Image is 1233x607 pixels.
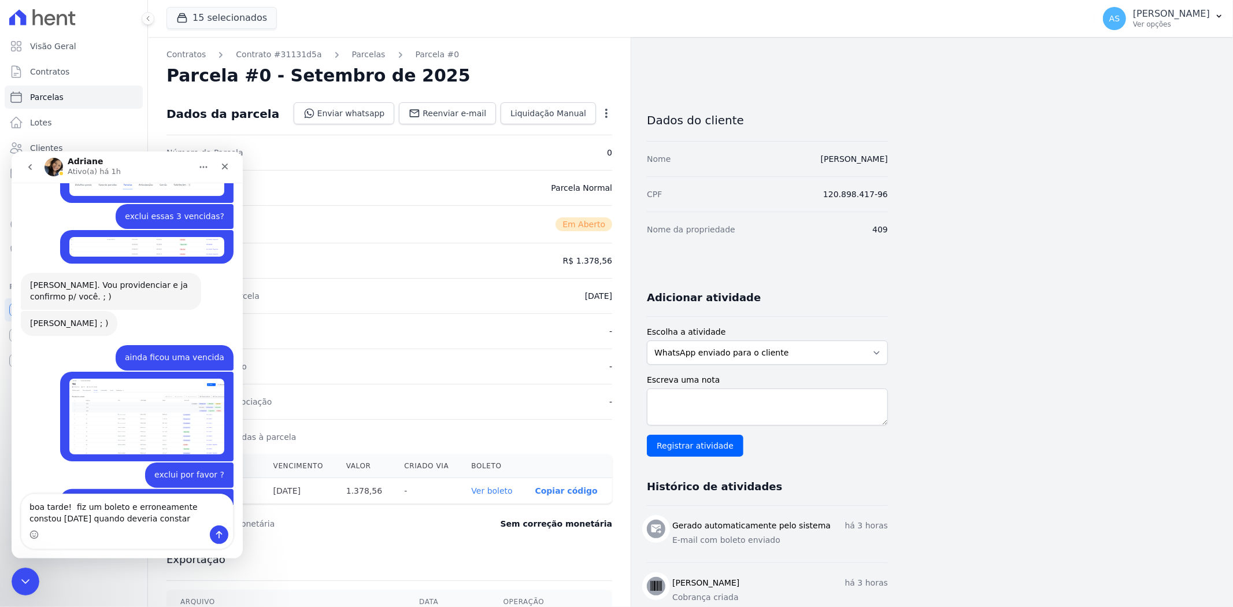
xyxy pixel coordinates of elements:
p: há 3 horas [845,577,888,589]
div: Plataformas [9,280,138,294]
button: 15 selecionados [166,7,277,29]
span: Parcelas [30,91,64,103]
a: Conta Hent [5,324,143,347]
dt: Nome [647,153,671,165]
dd: [DATE] [585,290,612,302]
button: AS [PERSON_NAME] Ver opções [1094,2,1233,35]
a: Reenviar e-mail [399,102,496,124]
p: [PERSON_NAME] [1133,8,1210,20]
textarea: Envie uma mensagem... [10,343,221,374]
input: Registrar atividade [647,435,743,457]
span: Lotes [30,117,52,128]
dt: Última correção monetária [166,518,430,530]
p: Cobrança criada [672,591,888,604]
button: Enviar mensagem… [198,374,217,393]
p: Ver opções [1133,20,1210,29]
a: Parcelas [352,49,386,61]
a: Liquidação Manual [501,102,596,124]
a: Contrato #31131d5a [236,49,321,61]
div: [PERSON_NAME] ; ) [18,166,97,178]
h3: Gerado automaticamente pelo sistema [672,520,831,532]
a: Parcela #0 [416,49,460,61]
label: Escreva uma nota [647,374,888,386]
dt: Número da Parcela [166,147,243,158]
div: ainda ficou uma vencida [104,194,222,219]
iframe: Intercom live chat [12,151,243,558]
a: Clientes [5,136,143,160]
a: Parcelas [5,86,143,109]
span: Reenviar e-mail [423,108,486,119]
h3: Dados do cliente [647,113,888,127]
button: Seletor de emoji [18,379,27,388]
label: Escolha a atividade [647,326,888,338]
dd: Parcela Normal [551,182,612,194]
nav: Breadcrumb [166,49,612,61]
dd: - [609,361,612,372]
th: Boleto [462,454,525,478]
dd: Sem correção monetária [501,518,612,530]
span: Contratos [30,66,69,77]
th: Vencimento [264,454,337,478]
th: [DATE] [264,478,337,504]
dd: R$ 1.378,56 [563,255,612,267]
div: exclui por favor ? [143,318,213,330]
th: - [395,478,462,504]
div: exclui por favor ? [134,311,222,336]
div: Dados da parcela [166,107,279,121]
a: Recebíveis [5,298,143,321]
span: Clientes [30,142,62,154]
a: Ver boleto [471,486,512,495]
dt: Nome da propriedade [647,224,735,235]
dd: - [609,396,612,408]
a: [PERSON_NAME] [821,154,888,164]
dd: 120.898.417-96 [823,188,888,200]
a: Transferências [5,187,143,210]
h3: [PERSON_NAME] [672,577,739,589]
span: AS [1109,14,1120,23]
span: Em Aberto [556,217,612,231]
a: Visão Geral [5,35,143,58]
div: ainda ficou uma vencida [113,201,213,212]
th: Criado via [395,454,462,478]
a: Minha Carteira [5,162,143,185]
dt: CPF [647,188,662,200]
p: E-mail com boleto enviado [672,534,888,546]
button: Copiar código [535,486,598,495]
iframe: Intercom live chat [12,568,39,595]
a: Contratos [5,60,143,83]
th: 1.378,56 [337,478,395,504]
dd: - [609,325,612,337]
div: Andreza diz… [9,194,222,220]
a: Negativação [5,238,143,261]
span: Liquidação Manual [510,108,586,119]
th: Valor [337,454,395,478]
a: Contratos [166,49,206,61]
h3: Histórico de atividades [647,480,782,494]
div: Andreza diz… [9,220,222,312]
dd: 409 [872,224,888,235]
dd: 0 [607,147,612,158]
p: há 3 horas [845,520,888,532]
h2: Parcela #0 - Setembro de 2025 [166,65,471,86]
a: Lotes [5,111,143,134]
h3: Exportação [166,553,612,567]
a: Enviar whatsapp [294,102,395,124]
div: Andreza diz… [9,311,222,338]
div: Andreza diz… [9,338,222,446]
